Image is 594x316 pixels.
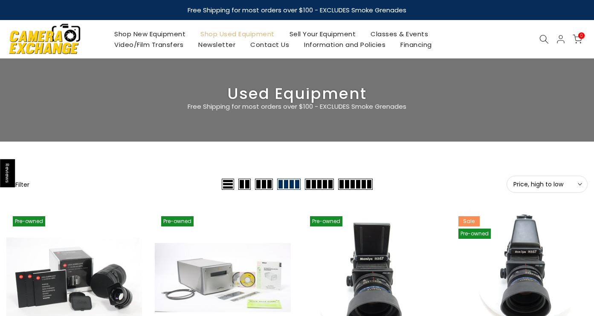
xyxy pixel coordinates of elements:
[297,39,393,50] a: Information and Policies
[137,101,457,112] p: Free Shipping for most orders over $100 - EXCLUDES Smoke Grenades
[507,176,588,193] button: Price, high to low
[243,39,297,50] a: Contact Us
[578,32,585,39] span: 0
[363,29,436,39] a: Classes & Events
[188,6,406,14] strong: Free Shipping for most orders over $100 - EXCLUDES Smoke Grenades
[193,29,282,39] a: Shop Used Equipment
[282,29,363,39] a: Sell Your Equipment
[393,39,440,50] a: Financing
[107,29,193,39] a: Shop New Equipment
[513,180,581,188] span: Price, high to low
[6,180,29,188] button: Show filters
[191,39,243,50] a: Newsletter
[107,39,191,50] a: Video/Film Transfers
[6,88,588,99] h3: Used Equipment
[573,35,582,44] a: 0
